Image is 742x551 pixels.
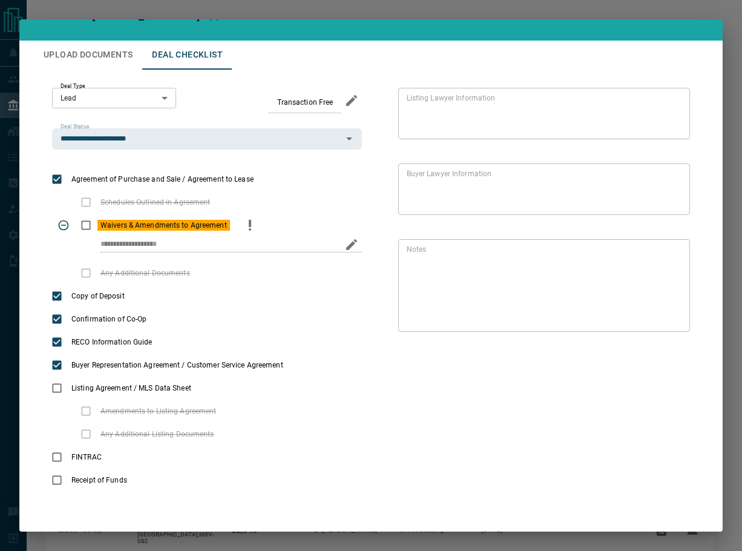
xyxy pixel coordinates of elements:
[68,291,128,302] span: Copy of Deposit
[97,220,230,231] span: Waivers & Amendments to Agreement
[407,169,677,210] textarea: text field
[341,90,362,111] button: edit
[97,406,220,417] span: Amendments to Listing Agreement
[68,452,105,463] span: FINTRAC
[68,337,155,348] span: RECO Information Guide
[240,214,260,237] button: priority
[61,82,85,90] label: Deal Type
[68,383,194,394] span: Listing Agreement / MLS Data Sheet
[407,245,677,327] textarea: text field
[97,268,193,279] span: Any Additional Documents
[68,475,130,486] span: Receipt of Funds
[341,234,362,255] button: edit
[100,237,337,252] input: checklist input
[407,93,677,134] textarea: text field
[68,360,286,371] span: Buyer Representation Agreement / Customer Service Agreement
[61,123,89,131] label: Deal Status
[68,314,149,325] span: Confirmation of Co-Op
[341,130,358,147] button: Open
[142,41,232,70] button: Deal Checklist
[68,174,257,185] span: Agreement of Purchase and Sale / Agreement to Lease
[97,429,217,440] span: Any Additional Listing Documents
[52,88,176,108] div: Lead
[97,197,214,208] span: Schedules Outlined in Agreement
[52,214,75,237] span: Toggle Applicable
[34,41,142,70] button: Upload Documents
